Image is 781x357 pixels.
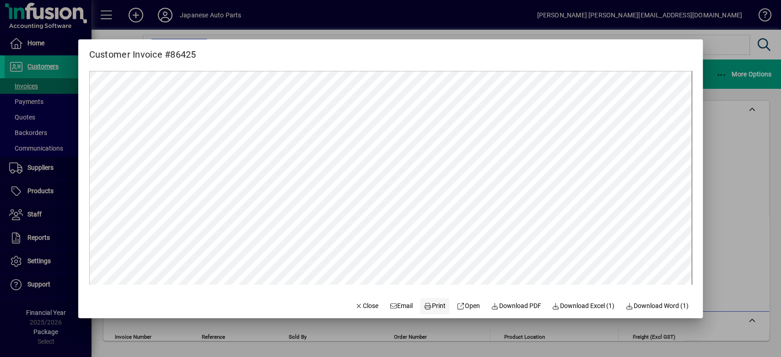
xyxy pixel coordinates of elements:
span: Open [457,301,480,311]
button: Download Excel (1) [548,298,618,314]
h2: Customer Invoice #86425 [78,39,207,62]
span: Download Excel (1) [552,301,614,311]
a: Open [453,298,484,314]
span: Close [355,301,378,311]
a: Download PDF [487,298,545,314]
button: Close [351,298,382,314]
span: Print [424,301,446,311]
button: Download Word (1) [622,298,692,314]
span: Email [389,301,413,311]
button: Print [420,298,449,314]
span: Download PDF [491,301,541,311]
span: Download Word (1) [625,301,689,311]
button: Email [386,298,417,314]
